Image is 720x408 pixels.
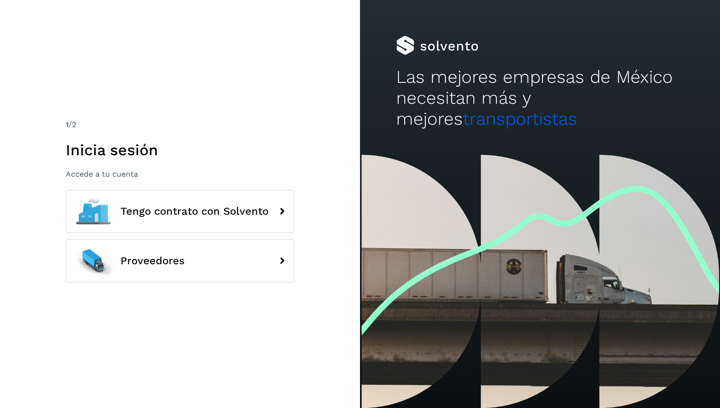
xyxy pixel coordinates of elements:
h1: Inicia sesión [66,141,294,159]
span: Proveedores [120,255,185,267]
span: transportistas [463,109,577,129]
button: Tengo contrato con Solvento [66,190,294,233]
span: 1 [66,120,69,129]
span: Tengo contrato con Solvento [120,206,269,217]
button: Proveedores [66,239,294,282]
h2: Las mejores empresas de México necesitan más y mejores [396,67,684,130]
p: Accede a tu cuenta [66,169,294,179]
div: /2 [66,119,294,130]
